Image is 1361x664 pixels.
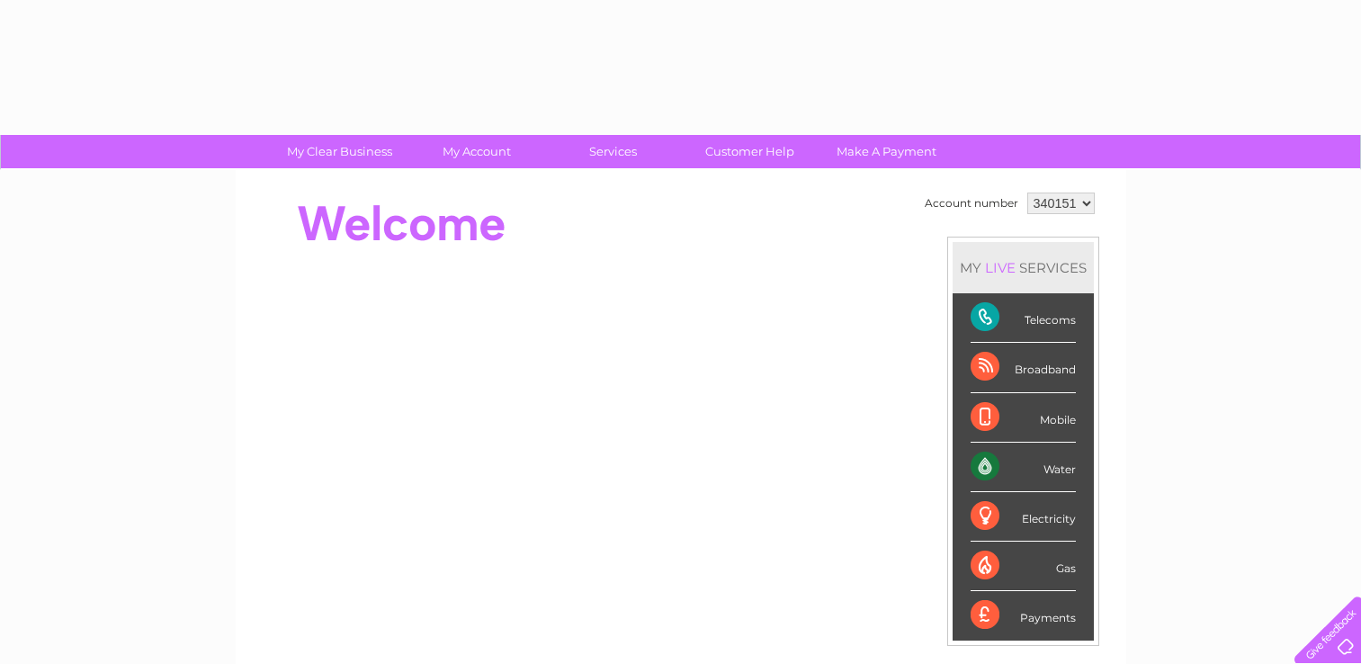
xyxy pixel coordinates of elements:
[971,542,1076,591] div: Gas
[953,242,1094,293] div: MY SERVICES
[539,135,687,168] a: Services
[812,135,961,168] a: Make A Payment
[971,343,1076,392] div: Broadband
[971,591,1076,640] div: Payments
[981,259,1019,276] div: LIVE
[971,293,1076,343] div: Telecoms
[971,393,1076,443] div: Mobile
[920,188,1023,219] td: Account number
[265,135,414,168] a: My Clear Business
[971,443,1076,492] div: Water
[676,135,824,168] a: Customer Help
[402,135,551,168] a: My Account
[971,492,1076,542] div: Electricity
